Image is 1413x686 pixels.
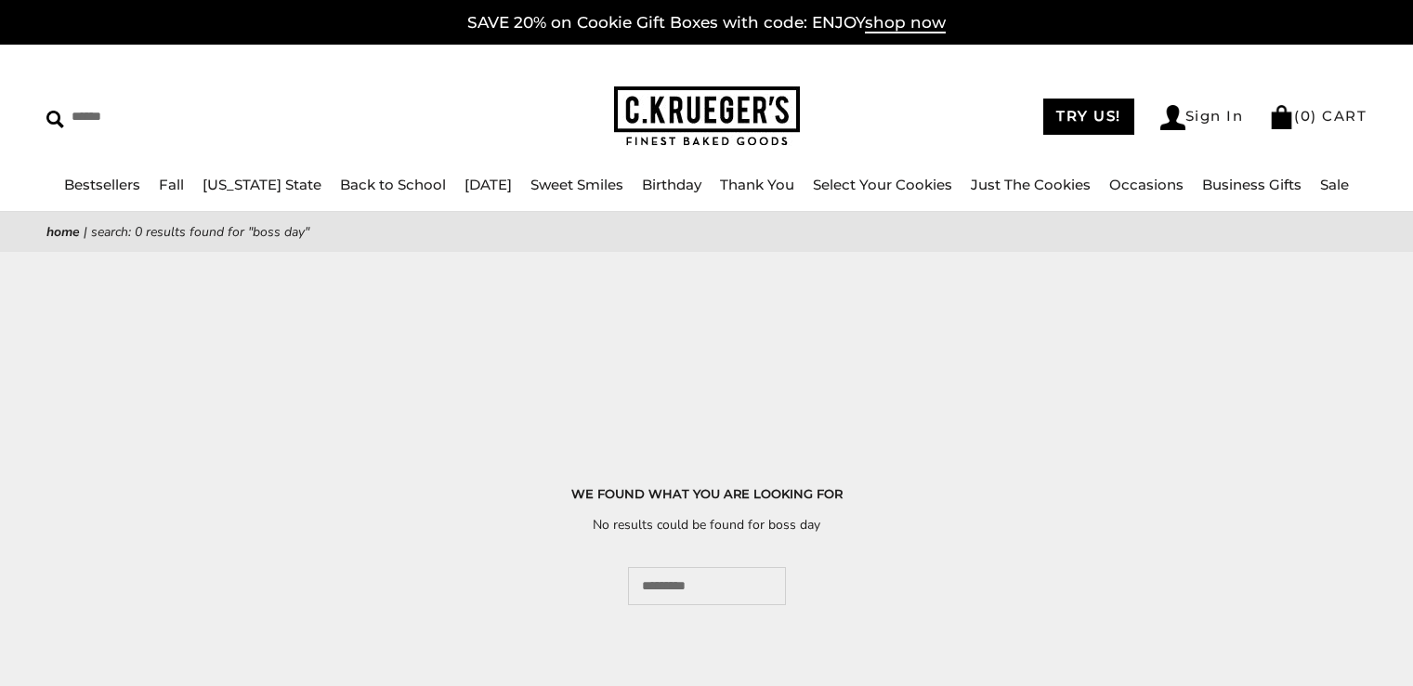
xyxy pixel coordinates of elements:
nav: breadcrumbs [46,221,1367,243]
a: Sign In [1160,105,1244,130]
a: SAVE 20% on Cookie Gift Boxes with code: ENJOYshop now [467,13,946,33]
a: Thank You [720,176,794,193]
a: Fall [159,176,184,193]
a: Bestsellers [64,176,140,193]
a: Home [46,223,80,241]
p: No results could be found for boss day [74,514,1339,535]
a: Back to School [340,176,446,193]
a: Business Gifts [1202,176,1302,193]
a: Occasions [1109,176,1184,193]
a: (0) CART [1269,107,1367,125]
a: Birthday [642,176,701,193]
span: Search: 0 results found for "boss day" [91,223,309,241]
input: Search [46,102,360,131]
img: Bag [1269,105,1294,129]
input: Search... [628,567,786,605]
span: 0 [1301,107,1312,125]
a: TRY US! [1043,99,1134,135]
span: shop now [865,13,946,33]
img: Account [1160,105,1185,130]
a: Select Your Cookies [813,176,952,193]
a: Sweet Smiles [530,176,623,193]
span: | [84,223,87,241]
img: C.KRUEGER'S [614,86,800,147]
a: Just The Cookies [971,176,1091,193]
a: [US_STATE] State [203,176,321,193]
img: Search [46,111,64,128]
a: [DATE] [464,176,512,193]
a: Sale [1320,176,1349,193]
h1: WE FOUND WHAT YOU ARE LOOKING FOR [74,484,1339,504]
